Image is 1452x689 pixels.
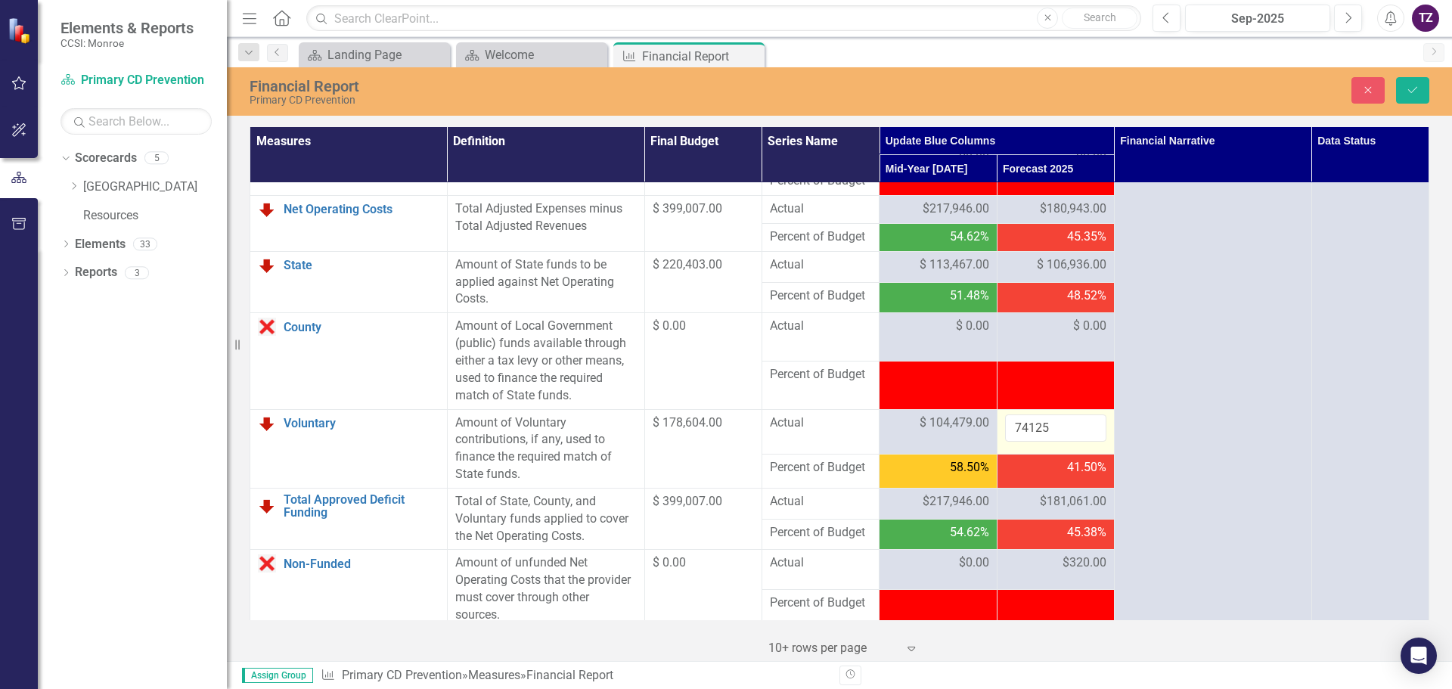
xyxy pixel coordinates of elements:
img: Below Plan [258,414,276,433]
span: Actual [770,554,871,572]
span: $ 104,479.00 [920,414,989,432]
span: $ 113,467.00 [920,256,989,274]
button: Search [1062,8,1137,29]
input: Search ClearPoint... [306,5,1141,32]
a: [GEOGRAPHIC_DATA] [83,178,227,196]
span: $ 0.00 [956,318,989,335]
img: ClearPoint Strategy [8,17,34,44]
span: Elements & Reports [60,19,194,37]
a: State [284,259,439,272]
div: Sep-2025 [1190,10,1325,28]
div: Amount of Voluntary contributions, if any, used to finance the required match of State funds. [455,414,637,483]
span: $ 399,007.00 [653,494,722,508]
a: County [284,321,439,334]
span: 58.50% [950,459,989,476]
span: 45.38% [1067,524,1106,542]
span: $180,943.00 [1040,200,1106,218]
span: Percent of Budget [770,594,871,612]
div: Financial Report [526,668,613,682]
div: Welcome [485,45,603,64]
div: Landing Page [327,45,446,64]
div: Open Intercom Messenger [1401,638,1437,674]
div: Amount of State funds to be applied against Net Operating Costs. [455,256,637,309]
span: Actual [770,256,871,274]
div: Financial Report [250,78,911,95]
span: Actual [770,493,871,511]
span: Percent of Budget [770,524,871,542]
div: 33 [133,237,157,250]
span: Assign Group [242,668,313,683]
div: 3 [125,266,149,279]
span: 48.52% [1067,287,1106,305]
a: Net Operating Costs [284,203,439,216]
span: $217,946.00 [923,200,989,218]
a: Non-Funded [284,557,439,571]
div: Total of State, County, and Voluntary funds applied to cover the Net Operating Costs. [455,493,637,545]
img: Data Error [258,318,276,336]
img: Below Plan [258,497,276,515]
div: Financial Report [642,47,761,66]
img: Below Plan [258,256,276,275]
input: Search Below... [60,108,212,135]
span: $0.00 [959,554,989,572]
span: Percent of Budget [770,228,871,246]
a: Primary CD Prevention [60,72,212,89]
a: Reports [75,264,117,281]
span: Actual [770,318,871,335]
span: $ 0.00 [653,318,686,333]
img: Below Plan [258,200,276,219]
div: Primary CD Prevention [250,95,911,106]
span: Search [1084,11,1116,23]
span: Percent of Budget [770,287,871,305]
span: Percent of Budget [770,366,871,383]
span: Percent of Budget [770,459,871,476]
a: Welcome [460,45,603,64]
span: 45.35% [1067,228,1106,246]
span: $ 106,936.00 [1037,256,1106,274]
span: Actual [770,200,871,218]
span: 54.62% [950,524,989,542]
a: Elements [75,236,126,253]
span: $ 0.00 [653,555,686,570]
img: Data Error [258,554,276,573]
span: Actual [770,414,871,432]
span: $ 399,007.00 [653,201,722,216]
span: 41.50% [1067,459,1106,476]
div: 5 [144,152,169,165]
span: 51.48% [950,287,989,305]
span: $181,061.00 [1040,493,1106,511]
button: TZ [1412,5,1439,32]
a: Resources [83,207,227,225]
a: Landing Page [302,45,446,64]
small: CCSI: Monroe [60,37,194,49]
span: $217,946.00 [923,493,989,511]
button: Sep-2025 [1185,5,1330,32]
div: Amount of unfunded Net Operating Costs that the provider must cover through other sources. [455,554,637,623]
span: 54.62% [950,228,989,246]
span: $ 0.00 [1073,318,1106,335]
a: Total Approved Deficit Funding [284,493,439,520]
span: $ 178,604.00 [653,415,722,430]
div: » » [321,667,828,684]
a: Voluntary [284,417,439,430]
div: Total Adjusted Expenses minus Total Adjusted Revenues [455,200,637,235]
a: Measures [468,668,520,682]
span: $ 220,403.00 [653,257,722,272]
div: Amount of Local Government (public) funds available through either a tax levy or other means, use... [455,318,637,404]
span: $320.00 [1063,554,1106,572]
a: Scorecards [75,150,137,167]
a: Primary CD Prevention [342,668,462,682]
